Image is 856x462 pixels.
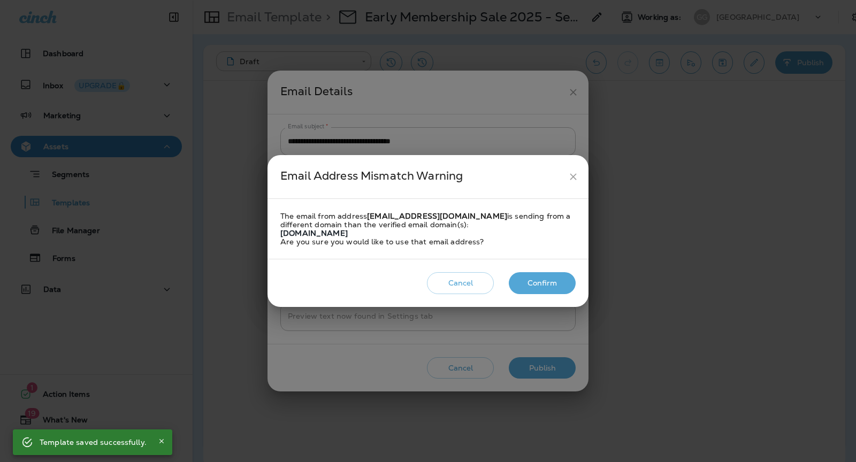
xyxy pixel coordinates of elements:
strong: [EMAIL_ADDRESS][DOMAIN_NAME] [367,211,507,221]
div: The email from address is sending from a different domain than the verified email domain(s): Are ... [280,212,576,246]
strong: [DOMAIN_NAME] [280,228,348,238]
button: Cancel [427,272,494,294]
div: Email Address Mismatch Warning [280,167,563,187]
button: Confirm [509,272,576,294]
button: Close [155,435,168,448]
div: Template saved successfully. [40,433,147,452]
button: close [563,167,583,187]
